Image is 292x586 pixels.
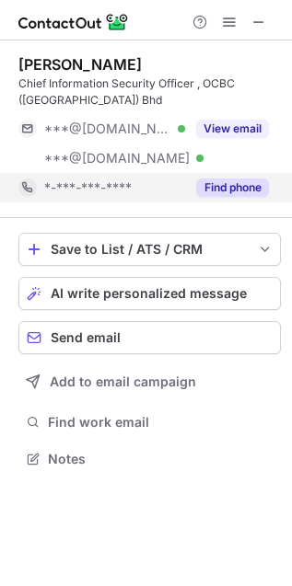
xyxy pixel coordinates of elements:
div: [PERSON_NAME] [18,55,142,74]
span: Find work email [48,414,274,431]
div: Chief Information Security Officer , OCBC ([GEOGRAPHIC_DATA]) Bhd [18,75,281,109]
img: ContactOut v5.3.10 [18,11,129,33]
span: ***@[DOMAIN_NAME] [44,121,171,137]
button: Reveal Button [196,178,269,197]
button: Reveal Button [196,120,269,138]
span: Add to email campaign [50,374,196,389]
span: Send email [51,330,121,345]
button: Send email [18,321,281,354]
button: AI write personalized message [18,277,281,310]
button: Notes [18,446,281,472]
div: Save to List / ATS / CRM [51,242,249,257]
button: Add to email campaign [18,365,281,398]
button: Find work email [18,409,281,435]
span: ***@[DOMAIN_NAME] [44,150,190,167]
button: save-profile-one-click [18,233,281,266]
span: AI write personalized message [51,286,247,301]
span: Notes [48,451,274,467]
